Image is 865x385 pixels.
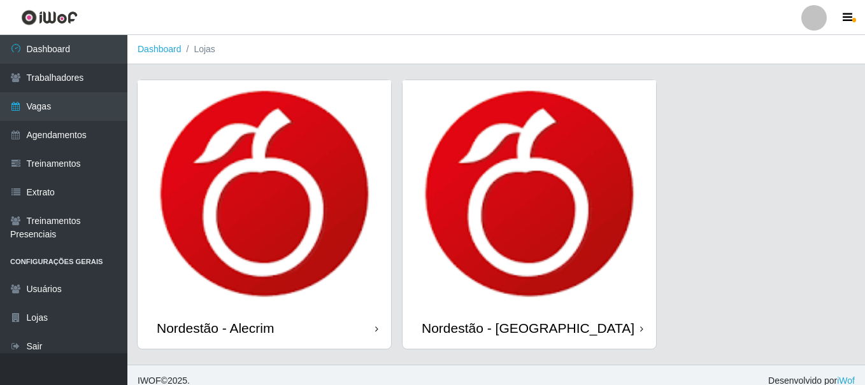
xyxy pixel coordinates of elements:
[157,320,274,336] div: Nordestão - Alecrim
[403,80,656,307] img: cardImg
[21,10,78,25] img: CoreUI Logo
[138,44,182,54] a: Dashboard
[127,35,865,64] nav: breadcrumb
[403,80,656,349] a: Nordestão - [GEOGRAPHIC_DATA]
[138,80,391,307] img: cardImg
[138,80,391,349] a: Nordestão - Alecrim
[422,320,634,336] div: Nordestão - [GEOGRAPHIC_DATA]
[182,43,215,56] li: Lojas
